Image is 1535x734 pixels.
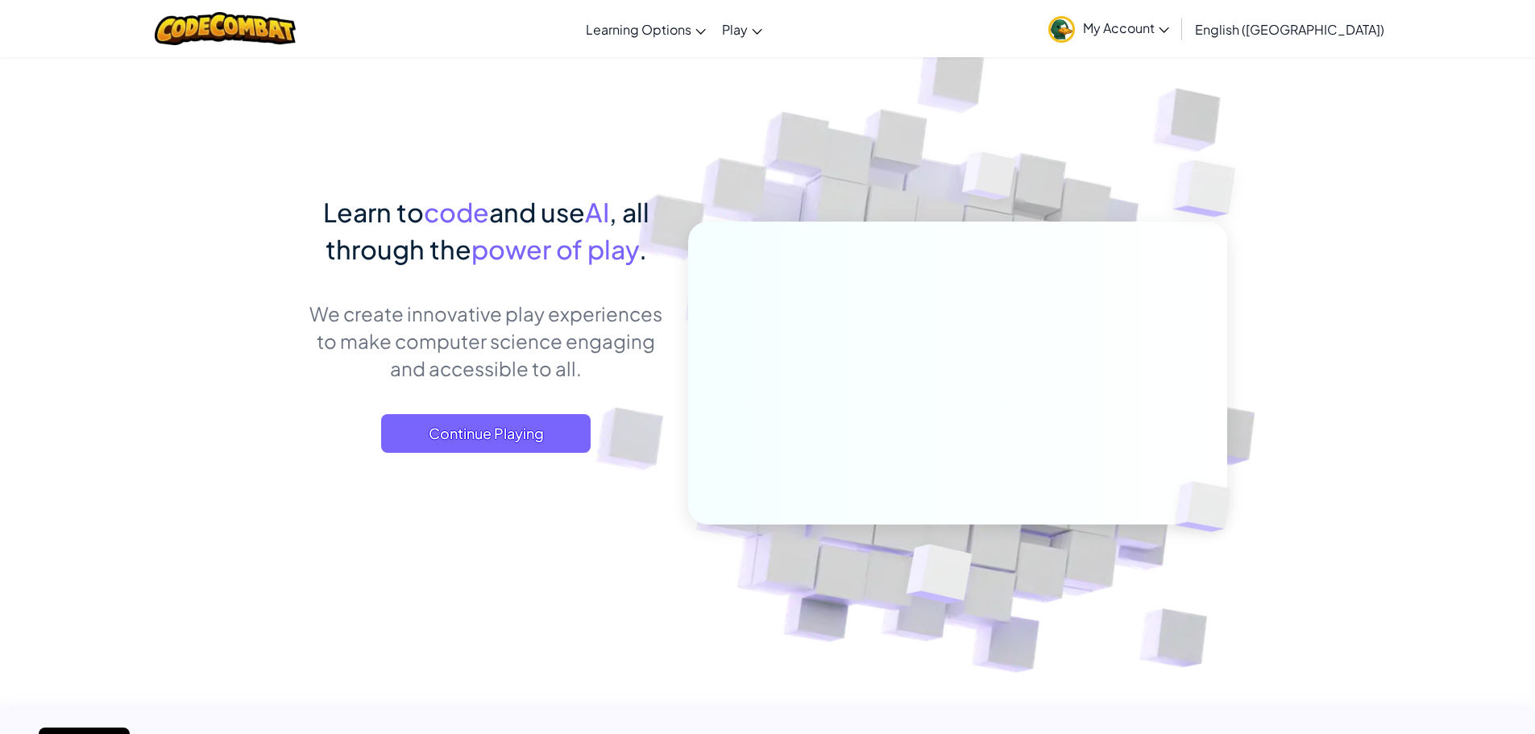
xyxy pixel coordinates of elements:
span: My Account [1083,19,1169,36]
img: Overlap cubes [866,510,1010,644]
a: Play [714,7,770,51]
a: Continue Playing [381,414,591,453]
img: avatar [1048,16,1075,43]
span: Learning Options [586,21,691,38]
span: Play [722,21,748,38]
span: power of play [471,233,639,265]
img: CodeCombat logo [155,12,296,45]
span: English ([GEOGRAPHIC_DATA]) [1195,21,1384,38]
a: Learning Options [578,7,714,51]
p: We create innovative play experiences to make computer science engaging and accessible to all. [309,300,664,382]
a: English ([GEOGRAPHIC_DATA]) [1187,7,1392,51]
img: Overlap cubes [1141,121,1280,257]
img: Overlap cubes [931,120,1048,240]
img: Overlap cubes [1147,448,1268,566]
span: code [424,196,489,228]
span: Learn to [323,196,424,228]
span: AI [585,196,609,228]
span: . [639,233,647,265]
a: My Account [1040,3,1177,54]
span: and use [489,196,585,228]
